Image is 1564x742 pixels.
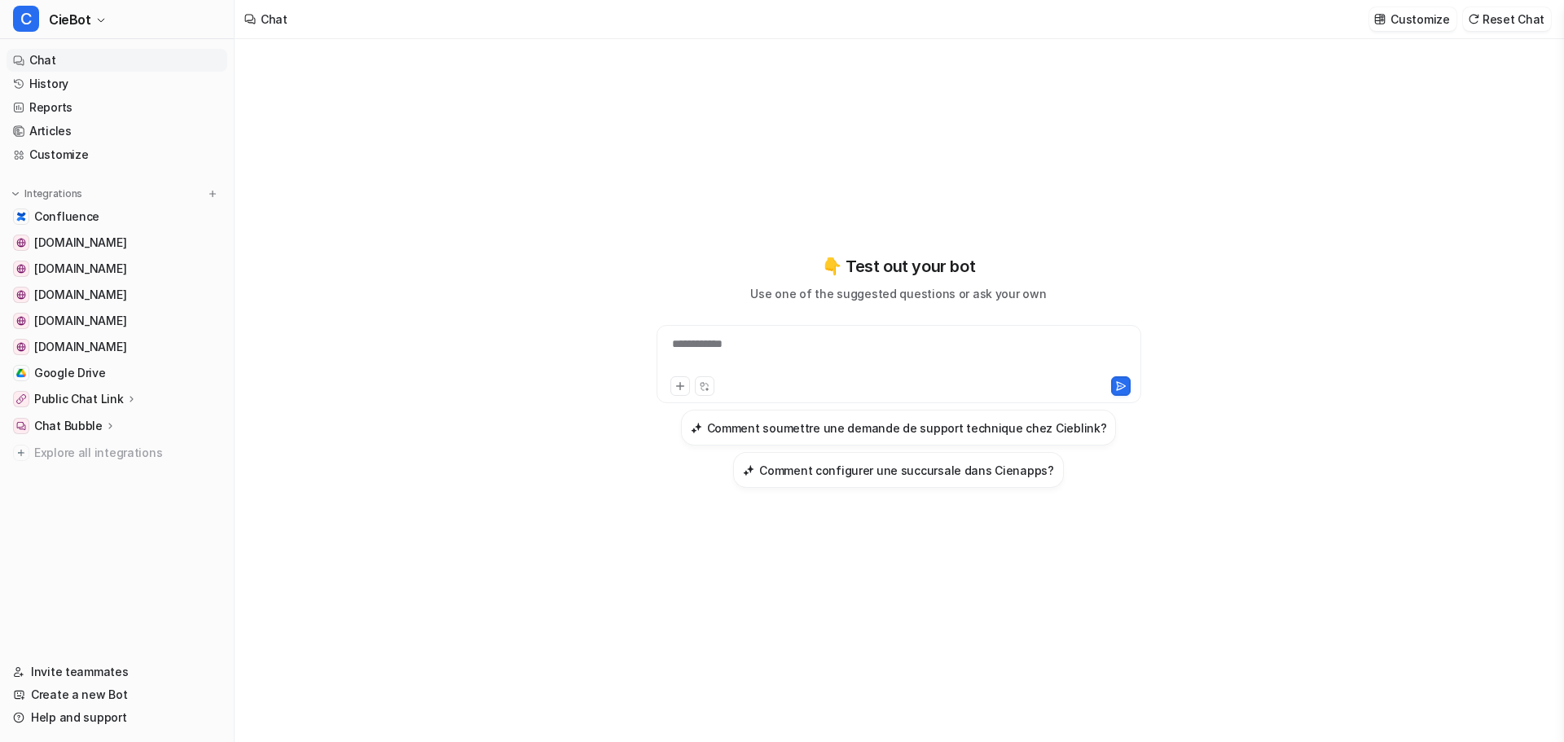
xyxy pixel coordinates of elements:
[34,261,126,277] span: [DOMAIN_NAME]
[16,264,26,274] img: cieblink.com
[16,421,26,431] img: Chat Bubble
[1463,7,1551,31] button: Reset Chat
[16,368,26,378] img: Google Drive
[34,391,124,407] p: Public Chat Link
[49,8,91,31] span: CieBot
[24,187,82,200] p: Integrations
[34,287,126,303] span: [DOMAIN_NAME]
[7,72,227,95] a: History
[1390,11,1449,28] p: Customize
[34,313,126,329] span: [DOMAIN_NAME]
[34,339,126,355] span: [DOMAIN_NAME]
[16,394,26,404] img: Public Chat Link
[7,143,227,166] a: Customize
[13,445,29,461] img: explore all integrations
[707,419,1107,437] h3: Comment soumettre une demande de support technique chez Cieblink?
[7,257,227,280] a: cieblink.com[DOMAIN_NAME]
[207,188,218,200] img: menu_add.svg
[750,285,1046,302] p: Use one of the suggested questions or ask your own
[1369,7,1456,31] button: Customize
[7,661,227,683] a: Invite teammates
[7,310,227,332] a: ciemetric.com[DOMAIN_NAME]
[7,49,227,72] a: Chat
[1374,13,1386,25] img: customize
[7,706,227,729] a: Help and support
[34,235,126,251] span: [DOMAIN_NAME]
[759,462,1054,479] h3: Comment configurer une succursale dans Cienapps?
[1468,13,1479,25] img: reset
[7,120,227,143] a: Articles
[34,440,221,466] span: Explore all integrations
[13,6,39,32] span: C
[7,205,227,228] a: ConfluenceConfluence
[7,186,87,202] button: Integrations
[16,316,26,326] img: ciemetric.com
[16,238,26,248] img: cienapps.com
[7,96,227,119] a: Reports
[743,464,754,476] img: Comment configurer une succursale dans Cienapps?
[7,441,227,464] a: Explore all integrations
[7,683,227,706] a: Create a new Bot
[7,283,227,306] a: app.cieblink.com[DOMAIN_NAME]
[16,342,26,352] img: software.ciemetric.com
[34,365,106,381] span: Google Drive
[733,452,1064,488] button: Comment configurer une succursale dans Cienapps?Comment configurer une succursale dans Cienapps?
[16,290,26,300] img: app.cieblink.com
[691,422,702,434] img: Comment soumettre une demande de support technique chez Cieblink?
[34,209,99,225] span: Confluence
[7,336,227,358] a: software.ciemetric.com[DOMAIN_NAME]
[822,254,975,279] p: 👇 Test out your bot
[7,362,227,384] a: Google DriveGoogle Drive
[16,212,26,222] img: Confluence
[261,11,288,28] div: Chat
[7,231,227,254] a: cienapps.com[DOMAIN_NAME]
[34,418,103,434] p: Chat Bubble
[10,188,21,200] img: expand menu
[681,410,1117,446] button: Comment soumettre une demande de support technique chez Cieblink?Comment soumettre une demande de...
